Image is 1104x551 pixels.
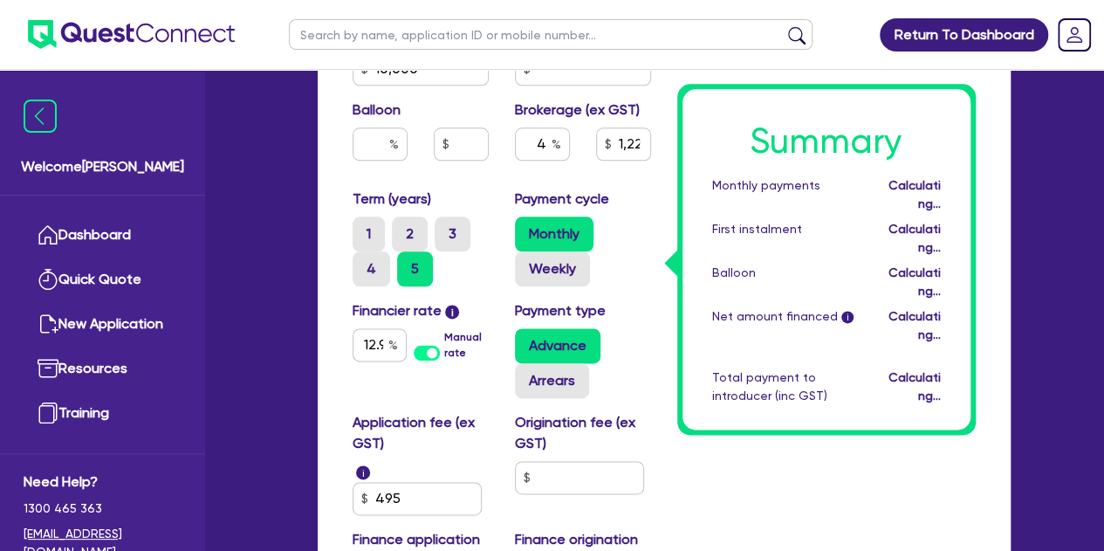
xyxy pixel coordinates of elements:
[515,412,651,454] label: Origination fee (ex GST)
[888,178,940,210] span: Calculating...
[515,100,640,121] label: Brokerage (ex GST)
[445,305,459,319] span: i
[24,213,182,258] a: Dashboard
[712,121,941,162] h1: Summary
[24,100,57,133] img: icon-menu-close
[699,264,869,300] div: Balloon
[24,499,182,518] span: 1300 465 363
[353,412,489,454] label: Application fee (ex GST)
[24,258,182,302] a: Quick Quote
[353,100,401,121] label: Balloon
[38,269,58,290] img: quick-quote
[888,309,940,341] span: Calculating...
[515,363,589,398] label: Arrears
[353,300,460,321] label: Financier rate
[353,217,385,251] label: 1
[1052,12,1097,58] a: Dropdown toggle
[38,403,58,424] img: training
[888,265,940,298] span: Calculating...
[28,20,235,49] img: quest-connect-logo-blue
[888,370,940,403] span: Calculating...
[880,18,1048,52] a: Return To Dashboard
[841,312,854,324] span: i
[699,307,869,344] div: Net amount financed
[888,222,940,254] span: Calculating...
[24,391,182,436] a: Training
[353,251,390,286] label: 4
[515,189,609,210] label: Payment cycle
[289,19,813,50] input: Search by name, application ID or mobile number...
[356,465,370,479] span: i
[24,472,182,492] span: Need Help?
[24,347,182,391] a: Resources
[392,217,428,251] label: 2
[435,217,470,251] label: 3
[699,368,869,405] div: Total payment to introducer (inc GST)
[397,251,433,286] label: 5
[38,313,58,334] img: new-application
[515,217,593,251] label: Monthly
[515,328,600,363] label: Advance
[515,251,590,286] label: Weekly
[699,220,869,257] div: First instalment
[444,329,488,361] label: Manual rate
[699,176,869,213] div: Monthly payments
[24,302,182,347] a: New Application
[515,300,606,321] label: Payment type
[353,189,431,210] label: Term (years)
[21,156,184,177] span: Welcome [PERSON_NAME]
[38,358,58,379] img: resources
